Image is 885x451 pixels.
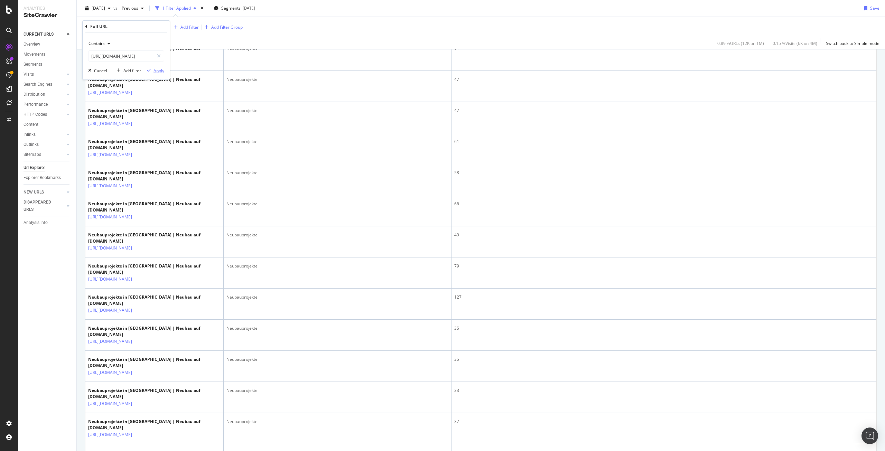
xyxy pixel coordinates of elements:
[88,419,221,431] div: Neubauprojekte in [GEOGRAPHIC_DATA] | Neubau auf [DOMAIN_NAME]
[24,151,41,158] div: Sitemaps
[226,294,448,300] div: Neubauprojekte
[24,141,65,148] a: Outlinks
[226,201,448,207] div: Neubauprojekte
[226,387,448,394] div: Neubauprojekte
[88,120,132,127] a: [URL][DOMAIN_NAME]
[82,3,113,14] button: [DATE]
[24,199,65,213] a: DISAPPEARED URLS
[180,24,199,30] div: Add Filter
[88,182,132,189] a: [URL][DOMAIN_NAME]
[171,23,199,31] button: Add Filter
[114,67,141,74] button: Add filter
[24,51,45,58] div: Movements
[226,263,448,269] div: Neubauprojekte
[454,201,874,207] div: 66
[24,151,65,158] a: Sitemaps
[88,76,221,89] div: Neubauprojekte in [GEOGRAPHIC_DATA] | Neubau auf [DOMAIN_NAME]
[861,427,878,444] div: Open Intercom Messenger
[226,356,448,363] div: Neubauprojekte
[85,67,107,74] button: Cancel
[24,41,40,48] div: Overview
[24,71,65,78] a: Visits
[24,131,65,138] a: Inlinks
[226,139,448,145] div: Neubauprojekte
[88,387,221,400] div: Neubauprojekte in [GEOGRAPHIC_DATA] | Neubau auf [DOMAIN_NAME]
[88,40,105,46] span: Contains
[88,431,132,438] a: [URL][DOMAIN_NAME]
[24,91,65,98] a: Distribution
[861,3,879,14] button: Save
[226,107,448,114] div: Neubauprojekte
[162,5,191,11] div: 1 Filter Applied
[153,68,164,74] div: Apply
[24,219,48,226] div: Analysis Info
[454,356,874,363] div: 35
[92,5,105,11] span: 2025 Aug. 22nd
[24,61,42,68] div: Segments
[226,76,448,83] div: Neubauprojekte
[211,3,258,14] button: Segments[DATE]
[24,91,45,98] div: Distribution
[144,67,164,74] button: Apply
[119,3,147,14] button: Previous
[113,5,119,11] span: vs
[88,89,132,96] a: [URL][DOMAIN_NAME]
[24,101,48,108] div: Performance
[454,263,874,269] div: 79
[24,41,72,48] a: Overview
[24,31,65,38] a: CURRENT URLS
[24,164,72,171] a: Url Explorer
[454,294,874,300] div: 127
[88,107,221,120] div: Neubauprojekte in [GEOGRAPHIC_DATA] | Neubau auf [DOMAIN_NAME]
[454,170,874,176] div: 58
[88,214,132,220] a: [URL][DOMAIN_NAME]
[88,263,221,275] div: Neubauprojekte in [GEOGRAPHIC_DATA] | Neubau auf [DOMAIN_NAME]
[454,232,874,238] div: 49
[454,419,874,425] div: 37
[221,5,241,11] span: Segments
[24,131,36,138] div: Inlinks
[773,40,817,46] div: 0.15 % Visits ( 6K on 4M )
[24,164,45,171] div: Url Explorer
[454,107,874,114] div: 47
[24,101,65,108] a: Performance
[24,11,71,19] div: SiteCrawler
[199,5,205,12] div: times
[24,71,34,78] div: Visits
[88,338,132,345] a: [URL][DOMAIN_NAME]
[24,6,71,11] div: Analytics
[24,174,61,181] div: Explorer Bookmarks
[88,151,132,158] a: [URL][DOMAIN_NAME]
[88,400,132,407] a: [URL][DOMAIN_NAME]
[24,189,65,196] a: NEW URLS
[88,245,132,252] a: [URL][DOMAIN_NAME]
[454,139,874,145] div: 61
[152,3,199,14] button: 1 Filter Applied
[454,76,874,83] div: 47
[88,170,221,182] div: Neubauprojekte in [GEOGRAPHIC_DATA] | Neubau auf [DOMAIN_NAME]
[24,199,58,213] div: DISAPPEARED URLS
[88,356,221,369] div: Neubauprojekte in [GEOGRAPHIC_DATA] | Neubau auf [DOMAIN_NAME]
[226,232,448,238] div: Neubauprojekte
[202,23,243,31] button: Add Filter Group
[24,141,39,148] div: Outlinks
[24,51,72,58] a: Movements
[717,40,764,46] div: 0.89 % URLs ( 12K on 1M )
[870,5,879,11] div: Save
[88,294,221,307] div: Neubauprojekte in [GEOGRAPHIC_DATA] | Neubau auf [DOMAIN_NAME]
[226,170,448,176] div: Neubauprojekte
[24,121,72,128] a: Content
[24,111,47,118] div: HTTP Codes
[24,31,54,38] div: CURRENT URLS
[24,81,52,88] div: Search Engines
[90,24,108,29] div: Full URL
[454,387,874,394] div: 33
[226,419,448,425] div: Neubauprojekte
[119,5,138,11] span: Previous
[88,369,132,376] a: [URL][DOMAIN_NAME]
[88,307,132,314] a: [URL][DOMAIN_NAME]
[243,5,255,11] div: [DATE]
[826,40,879,46] div: Switch back to Simple mode
[94,68,107,74] div: Cancel
[226,325,448,331] div: Neubauprojekte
